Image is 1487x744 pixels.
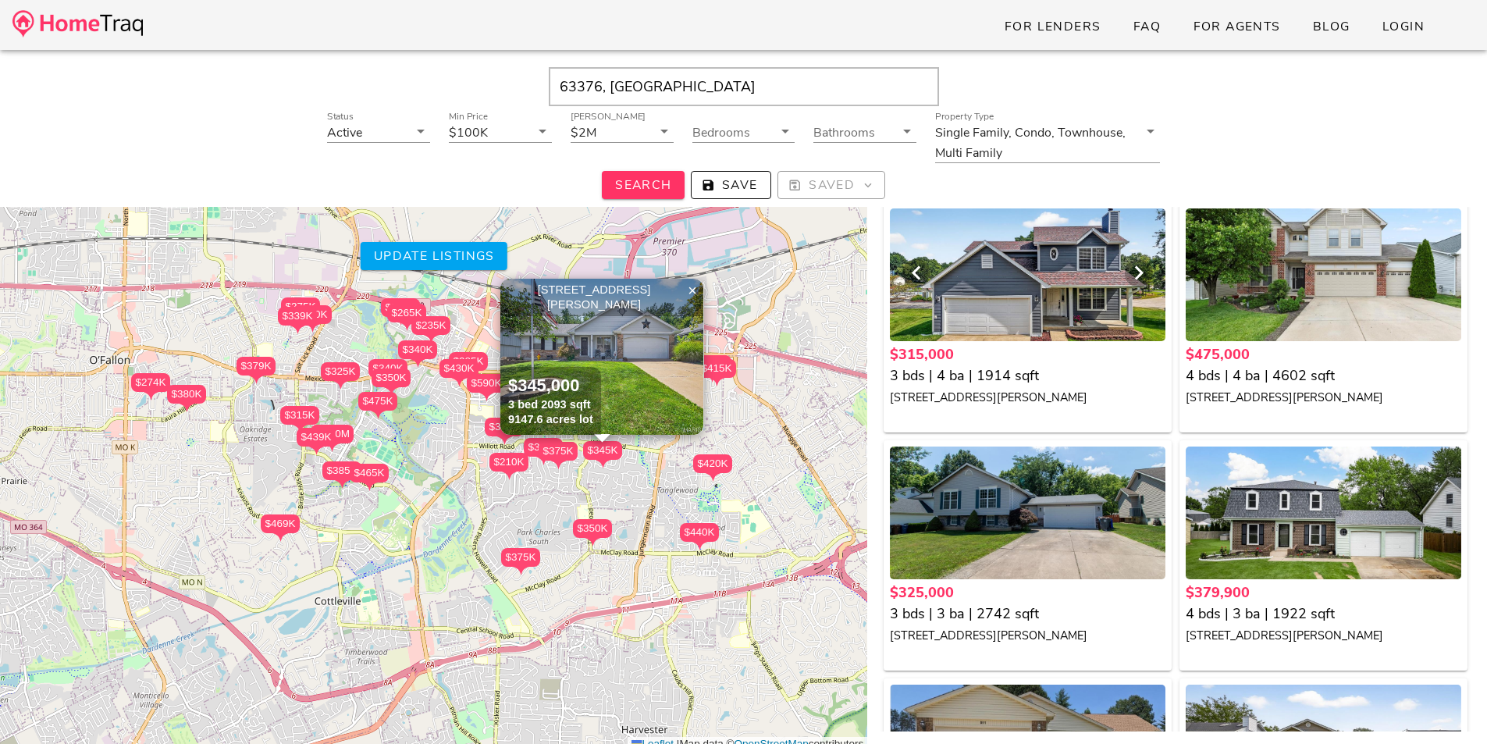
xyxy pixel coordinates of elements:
[496,436,513,445] img: triPin.png
[501,472,518,480] img: triPin.png
[1186,344,1461,365] div: $475,000
[709,378,725,386] img: triPin.png
[902,259,930,287] button: Previous visual
[890,344,1165,365] div: $315,000
[439,359,478,386] div: $430K
[693,454,732,473] div: $420K
[410,359,426,368] img: triPin.png
[489,453,528,480] div: $210K
[321,362,360,390] div: $325K
[467,374,506,393] div: $590K
[398,340,437,359] div: $340K
[573,519,612,538] div: $350K
[539,442,578,469] div: $375K
[508,397,593,412] div: 3 bed 2093 sqft
[350,464,389,491] div: $465K
[513,567,529,575] img: triPin.png
[508,412,593,427] div: 9147.6 acres lot
[383,387,400,396] img: triPin.png
[500,279,704,435] a: [STREET_ADDRESS][PERSON_NAME] $345,000 3 bed 2093 sqft 9147.6 acres lot
[691,171,771,199] button: Save
[813,122,916,142] div: Bathrooms
[791,176,872,194] span: Saved
[890,603,1165,625] div: 3 bds | 3 ba | 2742 sqft
[508,375,593,397] div: $345,000
[704,176,758,194] span: Save
[501,548,540,567] div: $375K
[449,122,552,142] div: Min Price$100K
[372,368,411,396] div: $350K
[308,447,325,455] img: triPin.png
[680,523,719,542] div: $440K
[290,326,306,334] img: triPin.png
[311,425,354,452] div: $1.10M
[361,482,378,491] img: triPin.png
[602,171,685,199] button: Search
[692,122,795,142] div: Bedrooms
[297,428,336,447] div: $439K
[1125,259,1153,287] button: Next visual
[501,548,540,575] div: $375K
[322,461,361,489] div: $385K
[327,122,430,142] div: StatusActive
[248,376,265,384] img: triPin.png
[167,385,206,404] div: $380K
[890,344,1165,408] a: $315,000 3 bds | 4 ba | 1914 sqft [STREET_ADDRESS][PERSON_NAME]
[583,441,622,468] div: $345K
[935,122,1160,162] div: Property TypeSingle Family,Condo,Townhouse,Multi Family
[524,438,563,465] div: $315K
[387,304,426,322] div: $265K
[411,316,450,344] div: $235K
[1186,344,1461,408] a: $475,000 4 bds | 4 ba | 4602 sqft [STREET_ADDRESS][PERSON_NAME]
[237,357,276,376] div: $379K
[292,425,308,433] img: triPin.png
[334,480,350,489] img: triPin.png
[1179,12,1293,41] a: For Agents
[524,438,563,457] div: $315K
[1409,669,1487,744] iframe: Chat Widget
[549,67,939,106] input: Enter Your Address, Zipcode or City & State
[280,406,319,433] div: $315K
[1186,582,1461,646] a: $379,900 4 bds | 3 ba | 1922 sqft [STREET_ADDRESS][PERSON_NAME]
[131,373,170,400] div: $274K
[449,352,488,379] div: $385K
[350,464,389,482] div: $465K
[1312,18,1350,35] span: Blog
[237,357,276,384] div: $379K
[467,374,506,401] div: $590K
[1186,603,1461,625] div: 4 bds | 3 ba | 1922 sqft
[387,304,426,331] div: $265K
[1369,12,1437,41] a: Login
[890,582,1165,603] div: $325,000
[1004,18,1101,35] span: For Lenders
[1058,126,1126,140] div: Townhouse,
[381,298,420,317] div: $335K
[439,359,478,378] div: $430K
[398,340,437,368] div: $340K
[571,122,674,142] div: [PERSON_NAME]$2M
[1186,582,1461,603] div: $379,900
[573,519,612,546] div: $350K
[585,538,601,546] img: triPin.png
[890,582,1165,646] a: $325,000 3 bds | 3 ba | 2742 sqft [STREET_ADDRESS][PERSON_NAME]
[293,305,332,324] div: $350K
[1300,12,1363,41] a: Blog
[311,425,354,443] div: $1.10M
[278,307,317,326] div: $339K
[293,305,332,333] div: $350K
[179,404,195,412] img: triPin.png
[1133,18,1161,35] span: FAQ
[381,298,420,326] div: $335K
[333,381,349,390] img: triPin.png
[539,442,578,461] div: $375K
[991,12,1114,41] a: For Lenders
[681,279,704,302] a: Close popup
[935,146,1002,160] div: Multi Family
[697,359,736,386] div: $415K
[261,514,300,533] div: $469K
[705,473,721,482] img: triPin.png
[358,392,397,419] div: $475K
[1192,18,1280,35] span: For Agents
[449,111,488,123] label: Min Price
[297,428,336,455] div: $439K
